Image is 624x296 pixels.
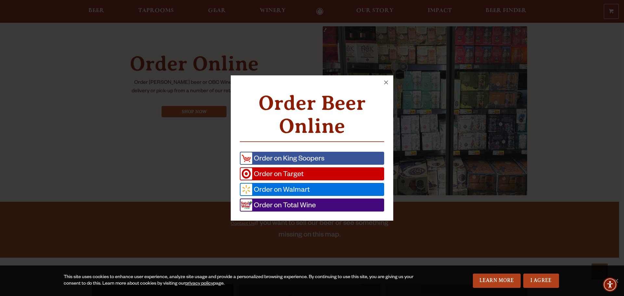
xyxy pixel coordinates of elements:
a: I Agree [523,274,559,288]
a: Learn More [473,274,521,288]
a: Order on Target (opens in a new window) [240,167,384,180]
img: Wall-Mart.png [240,184,252,195]
a: Order on Walmart (opens in a new window) [240,183,384,196]
img: Target.png [240,168,252,180]
span: Order on Walmart [252,184,310,195]
img: R.jpg [240,199,252,211]
span: Order on Target [252,168,304,180]
div: Accessibility Menu [603,277,617,292]
span: Order on King Soopers [252,152,324,164]
span: Order on Total Wine [252,199,316,211]
h2: Order Beer Online [240,92,384,137]
button: × [379,75,393,90]
a: Order on Total Wine (opens in a new window) [240,199,384,212]
a: Order on King Soopers (opens in a new window) [240,152,384,165]
img: kingsp.png [240,152,252,164]
div: This site uses cookies to enhance user experience, analyze site usage and provide a personalized ... [64,274,419,287]
a: privacy policy [185,281,213,287]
